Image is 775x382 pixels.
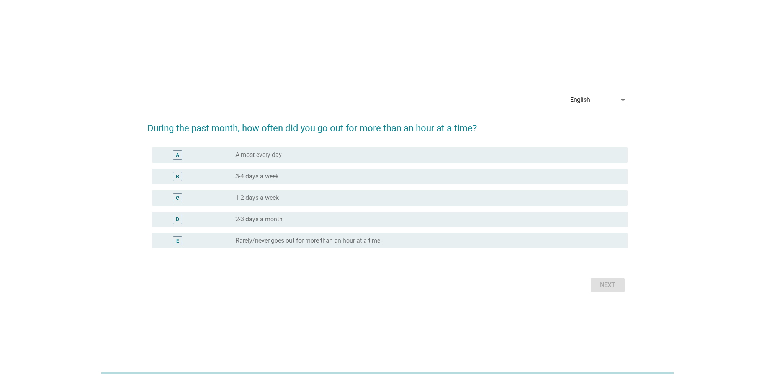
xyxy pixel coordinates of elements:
label: 1-2 days a week [235,194,279,202]
div: D [176,215,179,224]
div: C [176,194,179,202]
div: E [176,237,179,245]
i: arrow_drop_down [618,95,628,104]
label: Rarely/never goes out for more than an hour at a time [235,237,380,245]
h2: During the past month, how often did you go out for more than an hour at a time? [147,114,627,135]
label: Almost every day [235,151,282,159]
label: 2-3 days a month [235,215,283,223]
div: A [176,151,179,159]
label: 3-4 days a week [235,173,279,180]
div: English [570,96,590,103]
div: B [176,173,179,181]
